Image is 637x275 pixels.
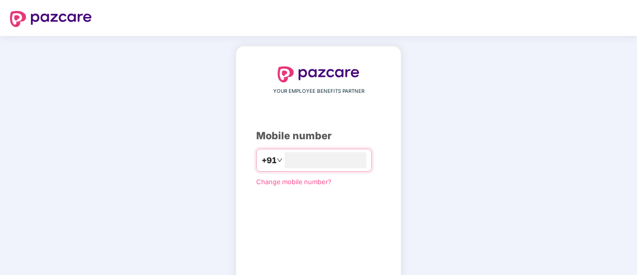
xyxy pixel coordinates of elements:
[273,87,364,95] span: YOUR EMPLOYEE BENEFITS PARTNER
[262,154,277,167] span: +91
[256,128,381,144] div: Mobile number
[10,11,92,27] img: logo
[277,157,283,163] span: down
[278,66,359,82] img: logo
[256,178,331,186] a: Change mobile number?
